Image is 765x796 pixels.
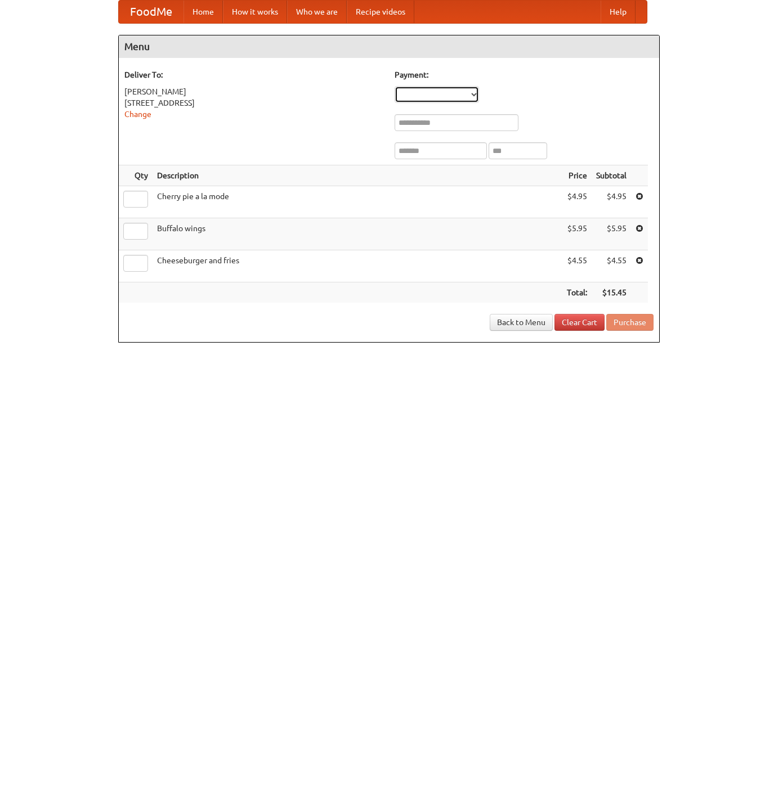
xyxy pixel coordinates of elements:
[606,314,654,331] button: Purchase
[153,218,562,250] td: Buffalo wings
[592,218,631,250] td: $5.95
[562,218,592,250] td: $5.95
[153,165,562,186] th: Description
[153,186,562,218] td: Cherry pie a la mode
[119,165,153,186] th: Qty
[124,86,383,97] div: [PERSON_NAME]
[124,110,151,119] a: Change
[592,250,631,282] td: $4.55
[592,165,631,186] th: Subtotal
[554,314,605,331] a: Clear Cart
[562,282,592,303] th: Total:
[287,1,347,23] a: Who we are
[562,165,592,186] th: Price
[124,97,383,109] div: [STREET_ADDRESS]
[592,186,631,218] td: $4.95
[153,250,562,282] td: Cheeseburger and fries
[124,69,383,80] h5: Deliver To:
[119,35,659,58] h4: Menu
[601,1,636,23] a: Help
[347,1,414,23] a: Recipe videos
[223,1,287,23] a: How it works
[592,282,631,303] th: $15.45
[562,186,592,218] td: $4.95
[395,69,654,80] h5: Payment:
[119,1,184,23] a: FoodMe
[562,250,592,282] td: $4.55
[490,314,553,331] a: Back to Menu
[184,1,223,23] a: Home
